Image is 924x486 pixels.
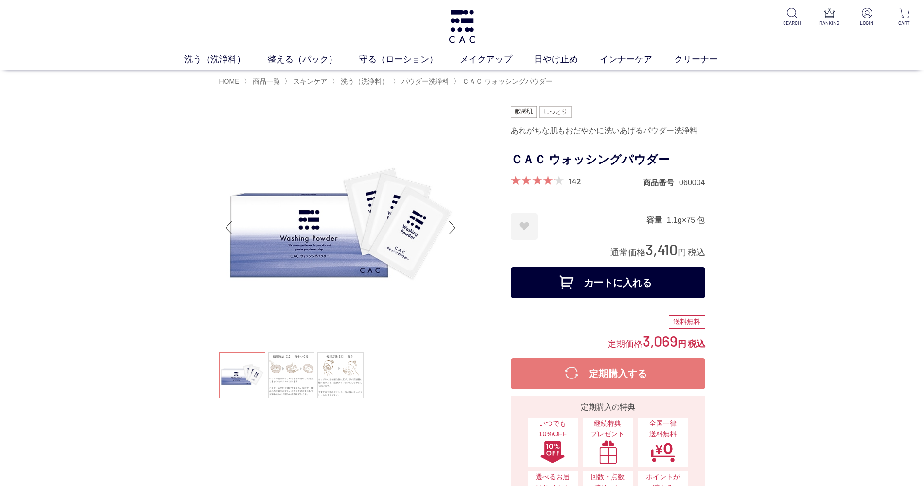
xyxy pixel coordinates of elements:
[667,215,705,225] dd: 1.1g×75 包
[511,149,705,171] h1: ＣＡＣ ウォッシングパウダー
[244,77,282,86] li: 〉
[650,440,676,464] img: 全国一律送料無料
[643,332,678,350] span: 3,069
[540,440,565,464] img: いつでも10%OFF
[669,315,705,329] div: 送料無料
[688,339,705,349] span: 税込
[688,248,705,257] span: 税込
[253,77,280,85] span: 商品一覧
[588,418,628,439] span: 継続特典 プレゼント
[511,358,705,389] button: 定期購入する
[892,19,916,27] p: CART
[251,77,280,85] a: 商品一覧
[678,339,686,349] span: 円
[780,19,804,27] p: SEARCH
[359,53,460,66] a: 守る（ローション）
[855,19,879,27] p: LOGIN
[393,77,452,86] li: 〉
[643,418,683,439] span: 全国一律 送料無料
[674,53,740,66] a: クリーナー
[453,77,555,86] li: 〉
[511,213,538,240] a: お気に入りに登録する
[643,178,679,188] dt: 商品番号
[341,77,388,85] span: 洗う（洗浄料）
[534,53,600,66] a: 日やけ止め
[855,8,879,27] a: LOGIN
[219,208,239,247] div: Previous slide
[818,19,841,27] p: RANKING
[184,53,267,66] a: 洗う（洗浄料）
[595,440,621,464] img: 継続特典プレゼント
[511,106,537,118] img: 敏感肌
[679,178,705,188] dd: 060004
[293,77,327,85] span: スキンケア
[284,77,330,86] li: 〉
[511,123,705,139] div: あれがちな肌もおだやかに洗いあげるパウダー洗浄料
[332,77,391,86] li: 〉
[400,77,449,85] a: パウダー洗浄料
[678,248,686,257] span: 円
[219,77,240,85] a: HOME
[646,215,667,225] dt: 容量
[267,53,359,66] a: 整える（パック）
[339,77,388,85] a: 洗う（洗浄料）
[892,8,916,27] a: CART
[818,8,841,27] a: RANKING
[460,77,553,85] a: ＣＡＣ ウォッシングパウダー
[569,176,581,186] a: 142
[600,53,674,66] a: インナーケア
[462,77,553,85] span: ＣＡＣ ウォッシングパウダー
[291,77,327,85] a: スキンケア
[780,8,804,27] a: SEARCH
[511,267,705,298] button: カートに入れる
[533,418,573,439] span: いつでも10%OFF
[401,77,449,85] span: パウダー洗浄料
[443,208,462,247] div: Next slide
[610,248,645,257] span: 通常価格
[447,10,477,43] img: logo
[219,106,462,349] img: ＣＡＣ ウォッシングパウダー
[608,338,643,349] span: 定期価格
[645,240,678,258] span: 3,410
[539,106,571,118] img: しっとり
[460,53,534,66] a: メイクアップ
[515,401,701,413] div: 定期購入の特典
